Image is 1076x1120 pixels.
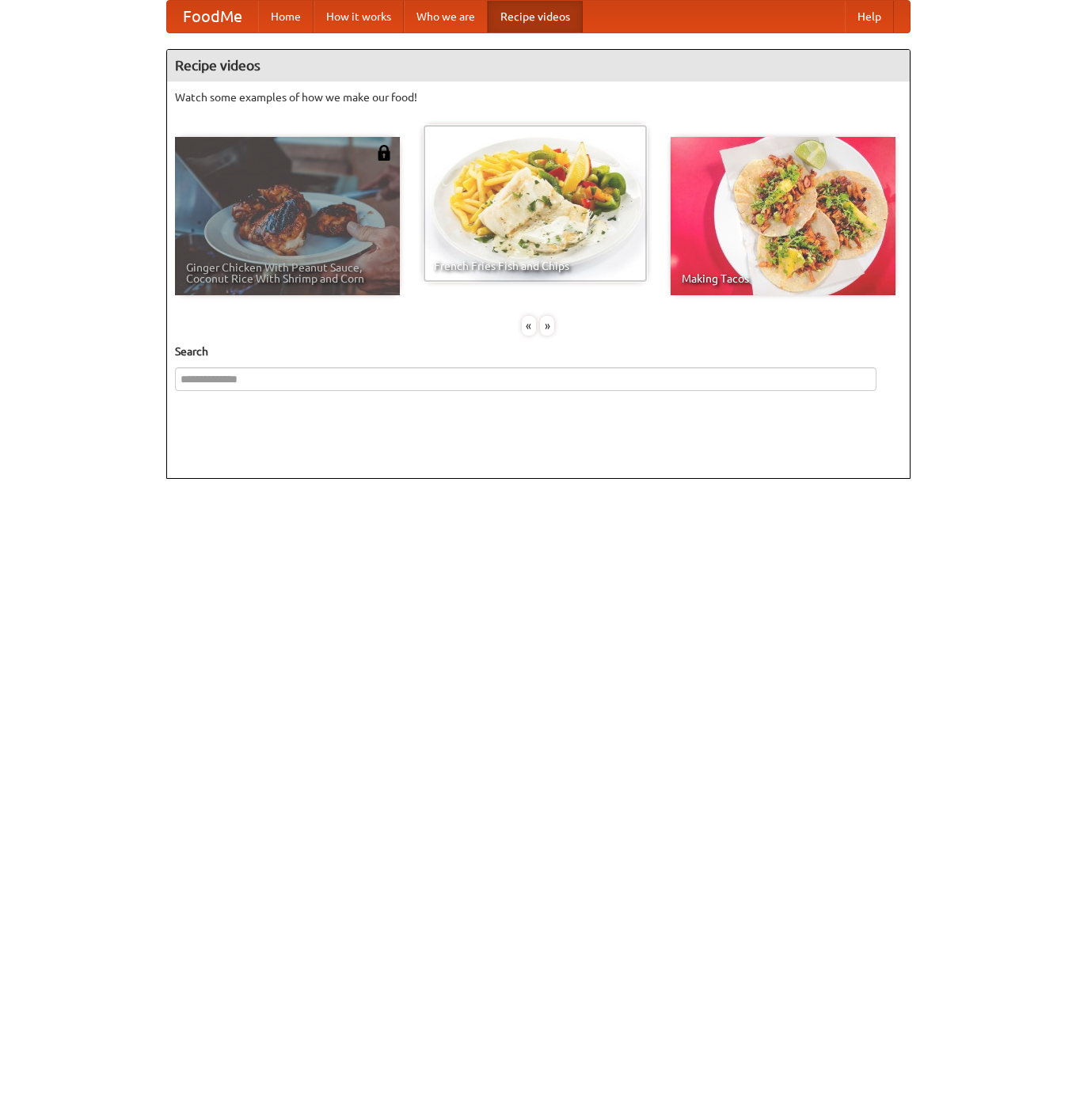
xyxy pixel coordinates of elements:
[522,316,536,336] div: «
[434,260,637,271] span: French Fries Fish and Chips
[175,89,902,105] p: Watch some examples of how we make our food!
[175,344,902,359] h5: Search
[671,137,895,295] a: Making Tacos
[682,273,884,284] span: Making Tacos
[167,50,910,82] h4: Recipe videos
[488,1,583,32] a: Recipe videos
[540,316,554,336] div: »
[404,1,488,32] a: Who we are
[167,1,258,32] a: FoodMe
[376,145,392,161] img: 483408.png
[258,1,314,32] a: Home
[314,1,404,32] a: How it works
[423,124,648,283] a: French Fries Fish and Chips
[845,1,894,32] a: Help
